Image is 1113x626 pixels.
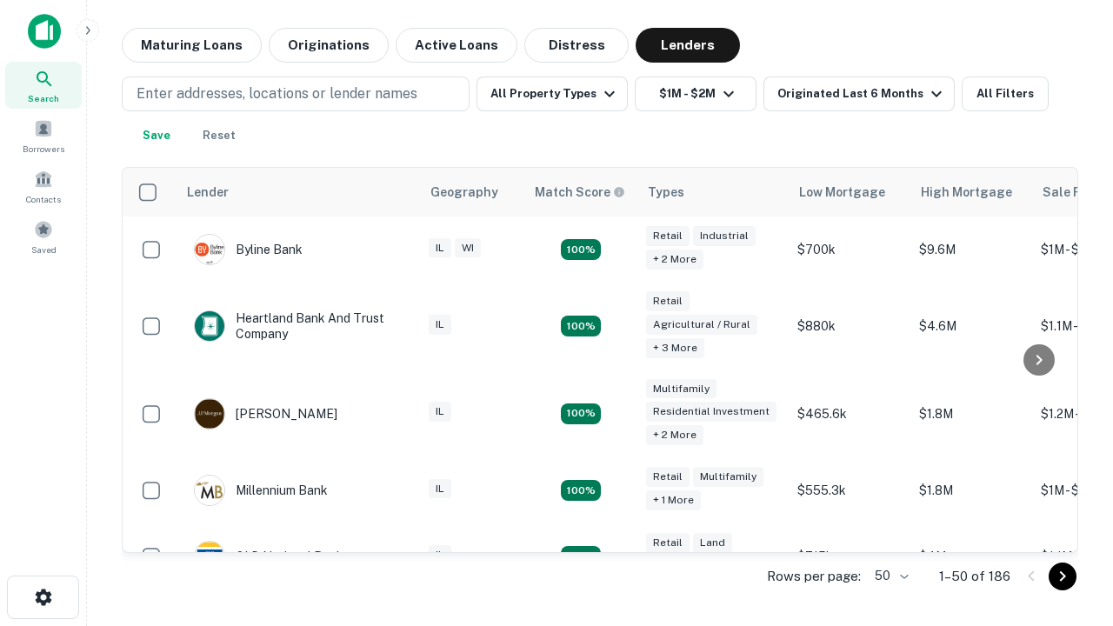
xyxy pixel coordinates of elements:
img: picture [195,476,224,505]
div: IL [429,545,451,565]
div: Industrial [693,226,756,246]
td: $555.3k [789,457,910,523]
div: Retail [646,291,690,311]
button: $1M - $2M [635,77,756,111]
div: Matching Properties: 18, hasApolloMatch: undefined [561,546,601,567]
div: Retail [646,533,690,553]
p: 1–50 of 186 [939,566,1010,587]
div: Retail [646,467,690,487]
div: IL [429,238,451,258]
iframe: Chat Widget [1026,487,1113,570]
div: Land [693,533,732,553]
td: $1.8M [910,370,1032,458]
div: WI [455,238,481,258]
td: $465.6k [789,370,910,458]
div: Multifamily [693,467,763,487]
th: High Mortgage [910,168,1032,216]
div: Millennium Bank [194,475,328,506]
span: Saved [31,243,57,256]
th: Lender [177,168,420,216]
div: Byline Bank [194,234,303,265]
div: Types [648,182,684,203]
div: Lender [187,182,229,203]
div: IL [429,315,451,335]
button: Originated Last 6 Months [763,77,955,111]
th: Types [637,168,789,216]
div: Low Mortgage [799,182,885,203]
td: $1.8M [910,457,1032,523]
div: IL [429,402,451,422]
button: Originations [269,28,389,63]
div: + 1 more [646,490,701,510]
td: $700k [789,216,910,283]
p: Rows per page: [767,566,861,587]
a: Saved [5,213,82,260]
span: Borrowers [23,142,64,156]
img: picture [195,235,224,264]
button: Reset [191,118,247,153]
div: Matching Properties: 16, hasApolloMatch: undefined [561,480,601,501]
img: picture [195,399,224,429]
td: $715k [789,523,910,589]
div: Geography [430,182,498,203]
div: Matching Properties: 20, hasApolloMatch: undefined [561,239,601,260]
div: [PERSON_NAME] [194,398,337,430]
div: OLD National Bank [194,541,343,572]
div: Multifamily [646,379,716,399]
img: picture [195,542,224,571]
div: Heartland Bank And Trust Company [194,310,403,342]
img: picture [195,311,224,341]
th: Low Mortgage [789,168,910,216]
div: IL [429,479,451,499]
button: Enter addresses, locations or lender names [122,77,470,111]
div: Originated Last 6 Months [777,83,947,104]
span: Contacts [26,192,61,206]
button: Maturing Loans [122,28,262,63]
div: + 2 more [646,425,703,445]
div: Residential Investment [646,402,776,422]
span: Search [28,91,59,105]
button: Save your search to get updates of matches that match your search criteria. [129,118,184,153]
div: Retail [646,226,690,246]
div: + 3 more [646,338,704,358]
a: Search [5,62,82,109]
div: High Mortgage [921,182,1012,203]
div: Capitalize uses an advanced AI algorithm to match your search with the best lender. The match sco... [535,183,625,202]
a: Contacts [5,163,82,210]
img: capitalize-icon.png [28,14,61,49]
button: Go to next page [1049,563,1076,590]
button: All Filters [962,77,1049,111]
button: All Property Types [477,77,628,111]
button: Active Loans [396,28,517,63]
h6: Match Score [535,183,622,202]
div: Matching Properties: 17, hasApolloMatch: undefined [561,316,601,336]
div: + 2 more [646,250,703,270]
a: Borrowers [5,112,82,159]
button: Lenders [636,28,740,63]
td: $4M [910,523,1032,589]
div: 50 [868,563,911,589]
div: Matching Properties: 27, hasApolloMatch: undefined [561,403,601,424]
p: Enter addresses, locations or lender names [137,83,417,104]
div: Agricultural / Rural [646,315,757,335]
th: Capitalize uses an advanced AI algorithm to match your search with the best lender. The match sco... [524,168,637,216]
th: Geography [420,168,524,216]
td: $9.6M [910,216,1032,283]
td: $4.6M [910,283,1032,370]
td: $880k [789,283,910,370]
button: Distress [524,28,629,63]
